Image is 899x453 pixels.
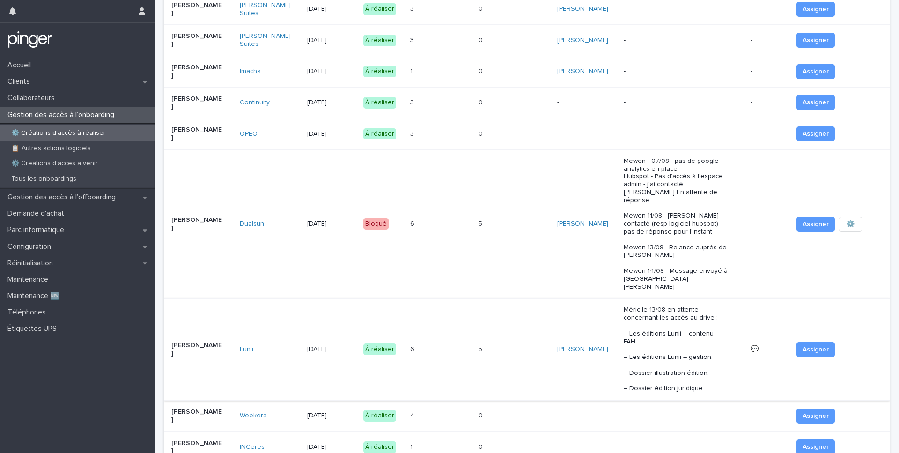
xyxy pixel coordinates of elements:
div: À réaliser [363,3,396,15]
p: [DATE] [307,37,356,44]
a: [PERSON_NAME] [557,345,608,353]
button: Assigner [796,64,835,79]
button: Assigner [796,217,835,232]
p: 3 [410,3,416,13]
p: [PERSON_NAME] [171,342,223,358]
p: - [624,67,728,75]
p: [DATE] [307,345,356,353]
p: 6 [410,343,416,353]
tr: [PERSON_NAME]OPEO [DATE]À réaliser33 00 ---- Assigner [164,118,890,150]
button: Assigner [796,2,835,17]
p: [PERSON_NAME] [171,408,223,424]
div: À réaliser [363,66,396,77]
p: [PERSON_NAME] [171,32,223,48]
p: Téléphones [4,308,53,317]
p: [PERSON_NAME] [171,216,223,232]
p: - [751,35,754,44]
span: Assigner [803,219,829,229]
a: [PERSON_NAME] Suites [240,1,292,17]
p: 5 [479,218,484,228]
button: Assigner [796,409,835,424]
p: - [751,441,754,451]
p: 3 [410,97,416,107]
a: INCeres [240,443,265,451]
span: ⚙️ [847,219,855,229]
span: Assigner [803,129,829,139]
p: [DATE] [307,130,356,138]
img: mTgBEunGTSyRkCgitkcU [7,30,53,49]
p: Étiquettes UPS [4,324,64,333]
p: 4 [410,410,416,420]
p: [DATE] [307,5,356,13]
p: - [557,412,609,420]
p: Parc informatique [4,226,72,234]
p: 0 [479,128,485,138]
p: - [624,99,728,107]
a: [PERSON_NAME] [557,37,608,44]
div: À réaliser [363,343,396,355]
p: - [624,443,728,451]
tr: [PERSON_NAME]Weekera [DATE]À réaliser44 00 ---- Assigner [164,401,890,432]
span: Assigner [803,411,829,421]
p: - [624,37,728,44]
a: 💬 [751,346,759,352]
p: Tous les onboardings [4,175,84,183]
span: Assigner [803,345,829,354]
tr: [PERSON_NAME][PERSON_NAME] Suites [DATE]À réaliser33 00 [PERSON_NAME] --- Assigner [164,25,890,56]
p: 6 [410,218,416,228]
p: - [751,218,754,228]
p: Gestion des accès à l’offboarding [4,193,123,202]
p: 3 [410,128,416,138]
tr: [PERSON_NAME]Dualsun [DATE]Bloqué66 55 [PERSON_NAME] Mewen - 07/08 - pas de google analytics en p... [164,149,890,299]
p: - [557,99,609,107]
a: [PERSON_NAME] Suites [240,32,292,48]
p: - [624,412,728,420]
p: Collaborateurs [4,94,62,102]
span: Assigner [803,67,829,76]
p: - [751,3,754,13]
p: Réinitialisation [4,259,60,268]
a: [PERSON_NAME] [557,67,608,75]
p: - [624,5,728,13]
p: - [557,443,609,451]
p: - [751,128,754,138]
a: [PERSON_NAME] [557,5,608,13]
a: OPEO [240,130,258,138]
div: À réaliser [363,410,396,422]
a: Weekera [240,412,267,420]
p: ⚙️ Créations d'accès à venir [4,160,105,168]
p: Mewen - 07/08 - pas de google analytics en place. Hubspot - Pas d'accès à l'espace admin - j'ai c... [624,157,728,291]
p: Méric le 13/08 en attente concernant les accès au drive : – Les éditions Lunii – contenu FAH. – L... [624,306,728,393]
p: - [751,410,754,420]
p: 3 [410,35,416,44]
p: - [557,130,609,138]
a: Lunii [240,345,253,353]
p: Gestion des accès à l’onboarding [4,110,122,119]
div: À réaliser [363,97,396,109]
p: Maintenance [4,275,56,284]
button: Assigner [796,33,835,48]
a: Dualsun [240,220,264,228]
p: 0 [479,3,485,13]
p: 0 [479,441,485,451]
p: 0 [479,410,485,420]
p: Configuration [4,242,59,251]
span: Assigner [803,5,829,14]
p: Maintenance 🆕 [4,292,67,300]
p: 📋 Autres actions logiciels [4,145,98,153]
tr: [PERSON_NAME]Imacha [DATE]À réaliser11 00 [PERSON_NAME] --- Assigner [164,56,890,88]
p: 0 [479,35,485,44]
p: ⚙️ Créations d'accès à réaliser [4,129,113,137]
span: Assigner [803,98,829,107]
a: Continuity [240,99,270,107]
p: [DATE] [307,67,356,75]
p: - [751,97,754,107]
span: Assigner [803,36,829,45]
tr: [PERSON_NAME]Continuity [DATE]À réaliser33 00 ---- Assigner [164,87,890,118]
button: Assigner [796,95,835,110]
p: 5 [479,343,484,353]
button: Assigner [796,342,835,357]
div: À réaliser [363,128,396,140]
p: [DATE] [307,412,356,420]
p: Accueil [4,61,38,70]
